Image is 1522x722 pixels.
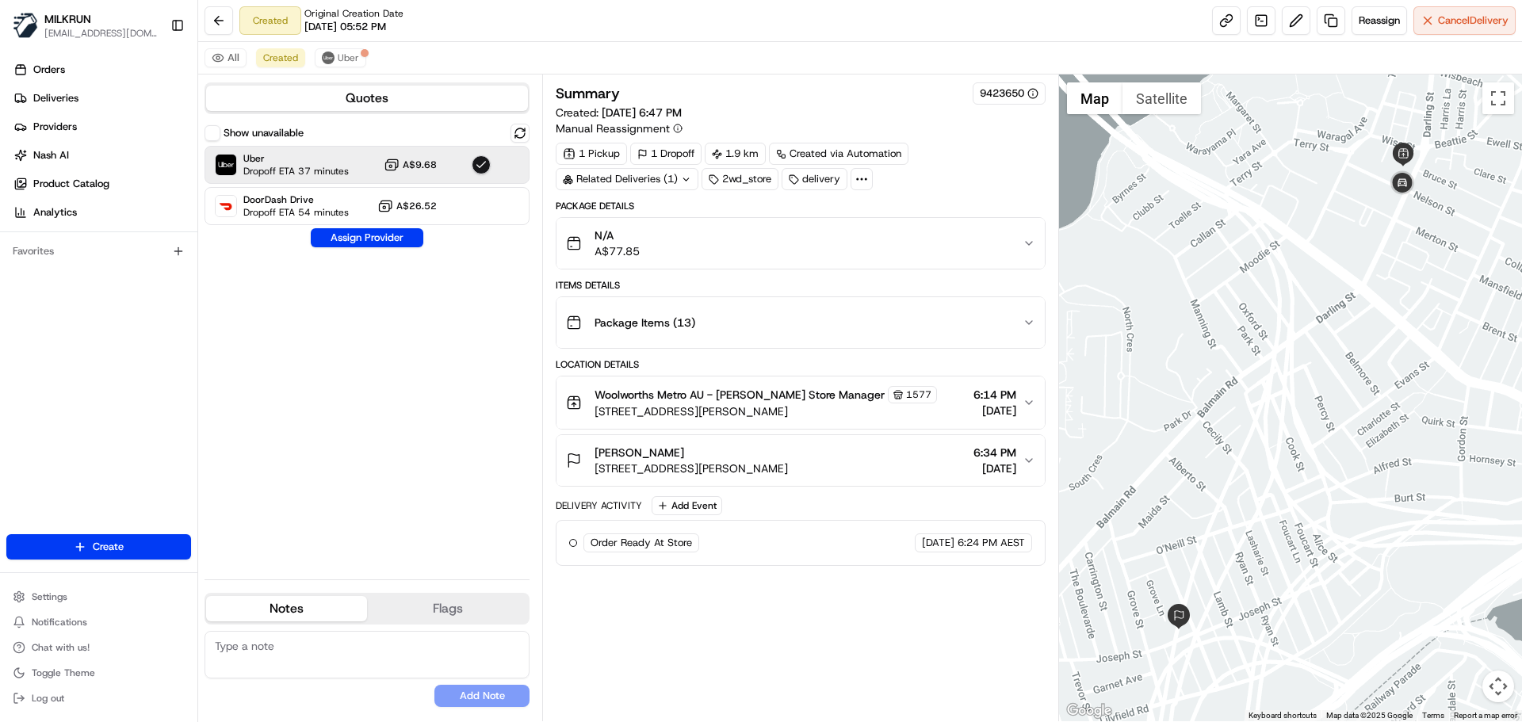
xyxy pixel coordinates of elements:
img: uber-new-logo.jpeg [322,52,335,64]
button: Woolworths Metro AU - [PERSON_NAME] Store Manager1577[STREET_ADDRESS][PERSON_NAME]6:14 PM[DATE] [556,376,1044,429]
span: Original Creation Date [304,7,403,20]
div: Items Details [556,279,1045,292]
span: 6:24 PM AEST [958,536,1025,550]
img: Google [1063,701,1115,721]
span: [STREET_ADDRESS][PERSON_NAME] [595,460,788,476]
a: Created via Automation [769,143,908,165]
label: Show unavailable [224,126,304,140]
button: 9423650 [980,86,1038,101]
span: Providers [33,120,77,134]
span: Uber [243,152,349,165]
button: Log out [6,687,191,709]
span: Nash AI [33,148,69,162]
div: 2wd_store [702,168,778,190]
button: Quotes [206,86,528,111]
button: Notifications [6,611,191,633]
span: DoorDash Drive [243,193,349,206]
span: Dropoff ETA 37 minutes [243,165,349,178]
a: Report a map error [1454,711,1517,720]
span: Reassign [1359,13,1400,28]
a: Product Catalog [6,171,197,197]
span: Created: [556,105,682,120]
button: Toggle fullscreen view [1482,82,1514,114]
button: [EMAIL_ADDRESS][DOMAIN_NAME] [44,27,158,40]
button: MILKRUNMILKRUN[EMAIL_ADDRESS][DOMAIN_NAME] [6,6,164,44]
span: Log out [32,692,64,705]
span: Map data ©2025 Google [1326,711,1413,720]
a: Providers [6,114,197,139]
span: Order Ready At Store [591,536,692,550]
button: Flags [367,596,528,621]
span: 6:34 PM [973,445,1016,460]
button: Toggle Theme [6,662,191,684]
span: Cancel Delivery [1438,13,1509,28]
div: delivery [782,168,847,190]
span: [DATE] 05:52 PM [304,20,386,34]
span: Created [263,52,298,64]
img: MILKRUN [13,13,38,38]
button: Keyboard shortcuts [1249,710,1317,721]
button: Notes [206,596,367,621]
span: [PERSON_NAME] [595,445,684,460]
div: Location Details [556,358,1045,371]
button: Uber [315,48,366,67]
span: Dropoff ETA 54 minutes [243,206,349,219]
span: A$9.68 [403,159,437,171]
span: Manual Reassignment [556,120,670,136]
button: N/AA$77.85 [556,218,1044,269]
div: 2 [1166,604,1191,629]
button: Assign Provider [311,228,423,247]
a: Nash AI [6,143,197,168]
span: Woolworths Metro AU - [PERSON_NAME] Store Manager [595,387,885,403]
h3: Summary [556,86,620,101]
button: A$9.68 [384,157,437,173]
div: Delivery Activity [556,499,642,512]
button: [PERSON_NAME][STREET_ADDRESS][PERSON_NAME]6:34 PM[DATE] [556,435,1044,486]
span: [DATE] [922,536,954,550]
button: Map camera controls [1482,670,1514,702]
button: A$26.52 [377,198,437,214]
div: 1 [1386,168,1418,200]
button: Show satellite imagery [1122,82,1201,114]
span: Notifications [32,616,87,628]
span: A$26.52 [396,200,437,212]
span: 1577 [906,388,931,401]
div: Related Deliveries (1) [556,168,698,190]
span: [STREET_ADDRESS][PERSON_NAME] [595,403,937,419]
span: Orders [33,63,65,77]
button: Create [6,534,191,560]
a: Deliveries [6,86,197,111]
button: CancelDelivery [1413,6,1516,35]
div: Favorites [6,239,191,264]
span: Toggle Theme [32,667,95,679]
span: [DATE] 6:47 PM [602,105,682,120]
div: 1 Dropoff [630,143,702,165]
button: MILKRUN [44,11,91,27]
button: Reassign [1352,6,1407,35]
button: Chat with us! [6,636,191,659]
div: Package Details [556,200,1045,212]
span: Create [93,540,124,554]
button: Add Event [652,496,722,515]
div: 1 Pickup [556,143,627,165]
span: Package Items ( 13 ) [595,315,695,330]
a: Orders [6,57,197,82]
button: Settings [6,586,191,608]
img: Uber [216,155,236,175]
span: Deliveries [33,91,78,105]
span: Chat with us! [32,641,90,654]
span: N/A [595,227,640,243]
button: Package Items (13) [556,297,1044,348]
span: Product Catalog [33,177,109,191]
button: Show street map [1067,82,1122,114]
img: DoorDash Drive [216,196,236,216]
span: Analytics [33,205,77,220]
span: [DATE] [973,403,1016,418]
div: 1.9 km [705,143,766,165]
span: [DATE] [973,460,1016,476]
span: 6:14 PM [973,387,1016,403]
